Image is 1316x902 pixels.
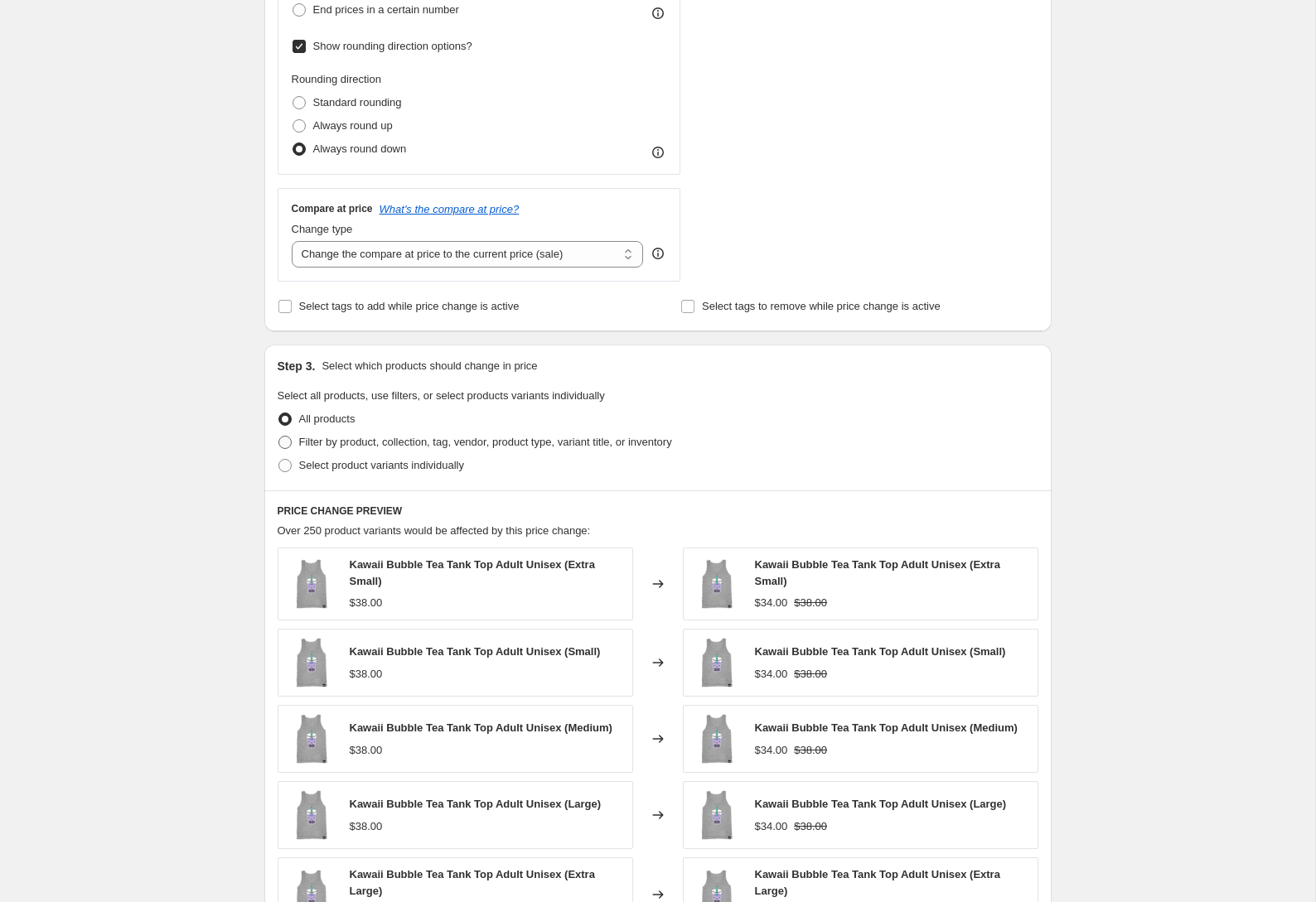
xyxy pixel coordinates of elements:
span: Filter by product, collection, tag, vendor, product type, variant title, or inventory [299,436,672,448]
span: End prices in a certain number [313,3,459,16]
div: $38.00 [350,818,383,835]
h6: PRICE CHANGE PREVIEW [278,504,1038,518]
span: Select tags to remove while price change is active [702,300,941,312]
span: Always round up [313,119,393,132]
span: Kawaii Bubble Tea Tank Top Adult Unisex (Small) [350,645,601,658]
img: Whistle_Flute_Adult_KawaiiBubbleTea_NEW_TankTop_80x.png [287,638,336,687]
div: help [650,245,666,262]
img: Whistle_Flute_Adult_KawaiiBubbleTea_NEW_TankTop_80x.png [287,790,336,840]
div: $34.00 [755,742,788,759]
div: $34.00 [755,818,788,835]
span: Select product variants individually [299,459,464,471]
div: $34.00 [755,666,788,683]
span: All products [299,412,356,425]
span: Always round down [313,142,407,155]
span: Over 250 product variants would be affected by this price change: [278,524,591,537]
span: Kawaii Bubble Tea Tank Top Adult Unisex (Medium) [755,721,1018,734]
strike: $38.00 [794,742,827,759]
span: Kawaii Bubble Tea Tank Top Adult Unisex (Extra Large) [350,868,595,897]
h2: Step 3. [278,358,316,374]
span: Kawaii Bubble Tea Tank Top Adult Unisex (Medium) [350,721,612,734]
span: Select all products, use filters, or select products variants individually [278,389,605,402]
div: $38.00 [350,595,383,611]
span: Kawaii Bubble Tea Tank Top Adult Unisex (Small) [755,645,1006,658]
img: Whistle_Flute_Adult_KawaiiBubbleTea_NEW_TankTop_80x.png [692,790,742,840]
span: Standard rounding [313,96,402,109]
strike: $38.00 [794,595,827,611]
div: $34.00 [755,595,788,611]
span: Kawaii Bubble Tea Tank Top Adult Unisex (Extra Small) [755,558,1000,587]
img: Whistle_Flute_Adult_KawaiiBubbleTea_NEW_TankTop_80x.png [692,638,742,687]
span: Change type [292,223,353,235]
span: Rounding direction [292,73,381,85]
span: Kawaii Bubble Tea Tank Top Adult Unisex (Extra Small) [350,558,595,587]
div: $38.00 [350,742,383,759]
button: What's the compare at price? [380,203,520,215]
img: Whistle_Flute_Adult_KawaiiBubbleTea_NEW_TankTop_80x.png [287,559,336,609]
h3: Compare at price [292,202,373,215]
p: Select which products should change in price [322,358,537,374]
span: Kawaii Bubble Tea Tank Top Adult Unisex (Extra Large) [755,868,1000,897]
span: Kawaii Bubble Tea Tank Top Adult Unisex (Large) [755,798,1007,810]
strike: $38.00 [794,666,827,683]
strike: $38.00 [794,818,827,835]
span: Select tags to add while price change is active [299,300,520,312]
span: Kawaii Bubble Tea Tank Top Adult Unisex (Large) [350,798,602,810]
img: Whistle_Flute_Adult_KawaiiBubbleTea_NEW_TankTop_80x.png [692,559,742,609]
span: Show rounding direction options? [313,40,472,52]
img: Whistle_Flute_Adult_KawaiiBubbleTea_NEW_TankTop_80x.png [287,714,336,764]
img: Whistle_Flute_Adult_KawaiiBubbleTea_NEW_TankTop_80x.png [692,714,742,764]
div: $38.00 [350,666,383,683]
